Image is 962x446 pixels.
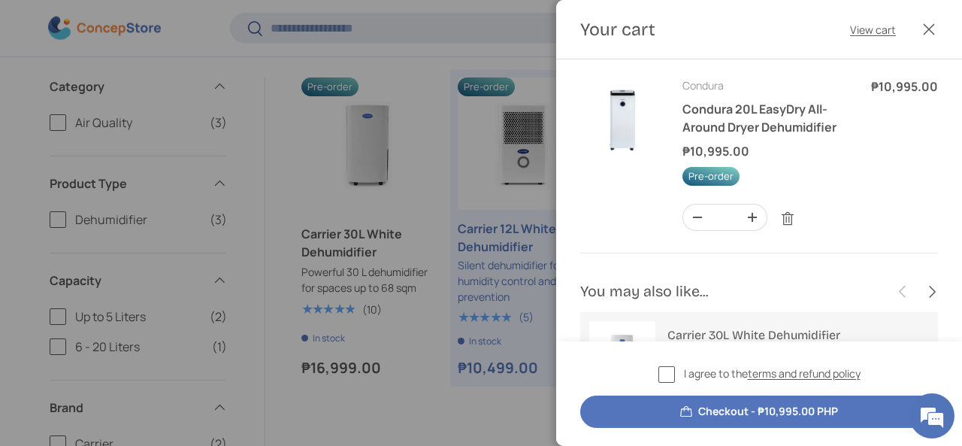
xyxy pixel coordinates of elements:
div: Condura [682,77,853,93]
h2: You may also like... [580,281,888,302]
strong: ₱10,995.00 [682,143,753,159]
a: Carrier 30L White Dehumidifier [667,328,840,342]
a: Remove [773,205,802,233]
div: Chat with us now [78,84,253,104]
img: condura-easy-dry-dehumidifier-full-view-concepstore.ph [580,77,664,162]
div: Minimize live chat window [247,8,283,44]
strong: ₱10,995.00 [871,78,938,95]
span: We're online! [87,129,207,281]
a: terms and refund policy [748,366,861,381]
h2: Your cart [580,18,655,41]
a: Condura 20L EasyDry All-Around Dryer Dehumidifier [682,101,836,135]
input: Quantity [712,205,738,230]
button: Checkout - ₱10,995.00 PHP [580,396,938,428]
span: Pre-order [682,167,740,186]
span: I agree to the [684,366,861,381]
textarea: Type your message and hit 'Enter' [8,291,286,344]
a: View cart [850,22,896,38]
